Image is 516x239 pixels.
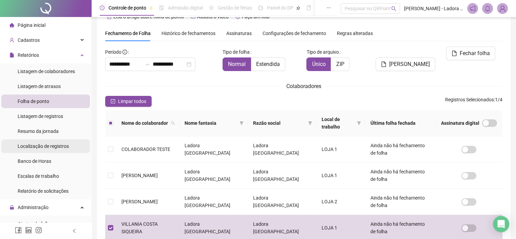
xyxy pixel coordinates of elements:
span: Relatório de solicitações [18,188,69,194]
span: Ainda não há fechamento de folha [370,221,425,234]
span: dashboard [258,5,263,10]
span: Resumo da jornada [18,129,59,134]
span: Listagem de registros [18,114,63,119]
span: Controle de ponto [109,5,146,11]
span: ellipsis [326,5,331,10]
span: Tipo de arquivo [306,48,339,56]
span: linkedin [25,227,32,234]
span: Registros Selecionados [445,97,494,102]
span: Banco de Horas [18,158,51,164]
span: Local de trabalho [322,116,354,131]
td: Ladora [GEOGRAPHIC_DATA] [248,189,316,215]
span: : 1 / 4 [445,96,502,107]
span: Ainda não há fechamento de folha [370,195,425,208]
td: Ladora [GEOGRAPHIC_DATA] [179,189,248,215]
span: ZIP [336,61,344,67]
span: search [391,6,396,11]
span: Gestão de férias [218,5,252,11]
span: filter [307,118,313,128]
span: Colaboradores [286,83,321,89]
span: Relatórios [18,52,39,58]
button: Limpar todos [105,96,152,107]
span: Localização de registros [18,143,69,149]
th: Última folha fechada [365,110,436,136]
span: filter [357,121,361,125]
span: Folha de ponto [18,99,49,104]
span: Listagem de atrasos [18,84,61,89]
span: Assinatura digital [441,119,479,127]
span: file [452,51,457,56]
span: search [170,118,176,128]
td: Ladora [GEOGRAPHIC_DATA] [248,136,316,163]
span: Nome fantasia [185,119,237,127]
span: Administração [18,205,49,210]
span: bell [484,5,491,12]
span: pushpin [296,6,300,10]
span: Ajustes da folha [18,221,52,226]
span: VILLANIA COSTA SIQUEIRA [121,221,158,234]
span: notification [470,5,476,12]
span: file [9,53,14,57]
span: Admissão digital [168,5,203,11]
span: filter [308,121,312,125]
span: book [306,5,311,10]
span: filter [238,118,245,128]
span: pushpin [149,6,153,10]
span: Estendida [256,61,280,67]
span: Histórico de fechamentos [161,31,215,36]
button: Fechar folha [446,47,495,60]
span: Configurações de fechamento [263,31,326,36]
button: [PERSON_NAME] [376,57,435,71]
span: clock-circle [100,5,104,10]
span: swap-right [145,62,150,67]
span: Período [105,49,121,55]
span: left [72,228,77,233]
span: Fechamento de Folha [105,31,151,36]
span: filter [240,121,244,125]
span: COLABORADOR TESTE [121,147,170,152]
span: Normal [228,61,246,67]
div: Open Intercom Messenger [493,216,509,232]
span: [PERSON_NAME] [389,60,430,68]
td: Ladora [GEOGRAPHIC_DATA] [248,163,316,189]
span: search [171,121,175,125]
span: Cadastros [18,37,40,43]
span: [PERSON_NAME] - Ladora [GEOGRAPHIC_DATA] [404,5,463,12]
span: [PERSON_NAME] [121,173,158,178]
span: home [9,23,14,28]
td: Ladora [GEOGRAPHIC_DATA] [179,136,248,163]
span: Página inicial [18,22,45,28]
span: Escalas de trabalho [18,173,59,179]
span: user-add [9,38,14,42]
span: Assinaturas [226,31,252,36]
span: sun [209,5,214,10]
span: to [145,62,150,67]
span: file [381,62,386,67]
img: 94311 [497,3,508,14]
span: info-circle [122,50,127,54]
span: Nome do colaborador [121,119,168,127]
span: Regras alteradas [337,31,373,36]
span: Tipo de folha [223,48,250,56]
span: Fechar folha [460,49,490,57]
span: facebook [15,227,22,234]
td: LOJA 1 [316,163,365,189]
span: [PERSON_NAME] [121,199,158,204]
span: Listagem de colaboradores [18,69,75,74]
span: file-done [159,5,164,10]
td: Ladora [GEOGRAPHIC_DATA] [179,163,248,189]
span: Razão social [253,119,305,127]
span: Único [312,61,325,67]
span: Painel do DP [267,5,293,11]
span: filter [356,114,362,132]
td: LOJA 2 [316,189,365,215]
span: Ainda não há fechamento de folha [370,169,425,182]
span: Limpar todos [118,98,146,105]
span: check-square [111,99,115,104]
span: lock [9,205,14,210]
span: instagram [35,227,42,234]
span: Ainda não há fechamento de folha [370,143,425,156]
td: LOJA 1 [316,136,365,163]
